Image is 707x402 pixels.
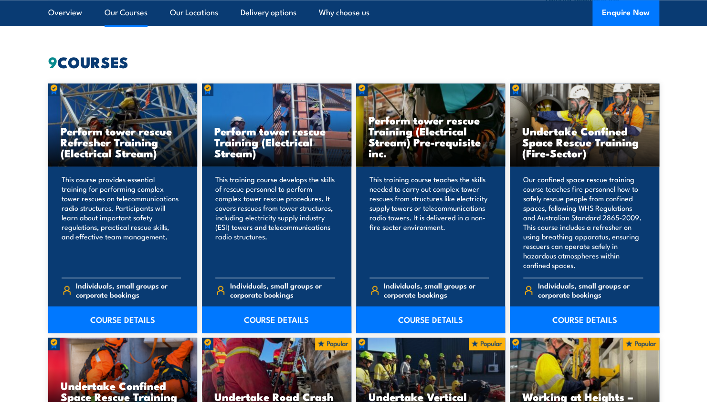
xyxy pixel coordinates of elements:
[369,114,493,158] h3: Perform tower rescue Training (Electrical Stream) Pre-requisite inc.
[523,175,643,270] p: Our confined space rescue training course teaches fire personnel how to safely rescue people from...
[214,125,339,158] h3: Perform tower rescue Training (Electrical Stream)
[215,175,335,270] p: This training course develops the skills of rescue personnel to perform complex tower rescue proc...
[76,281,181,299] span: Individuals, small groups or corporate bookings
[384,281,489,299] span: Individuals, small groups or corporate bookings
[356,306,506,333] a: COURSE DETAILS
[202,306,351,333] a: COURSE DETAILS
[230,281,335,299] span: Individuals, small groups or corporate bookings
[538,281,643,299] span: Individuals, small groups or corporate bookings
[61,125,185,158] h3: Perform tower rescue Refresher Training (Electrical Stream)
[369,175,489,270] p: This training course teaches the skills needed to carry out complex tower rescues from structures...
[522,125,647,158] h3: Undertake Confined Space Rescue Training (Fire-Sector)
[48,306,198,333] a: COURSE DETAILS
[510,306,659,333] a: COURSE DETAILS
[48,55,659,68] h2: COURSES
[62,175,181,270] p: This course provides essential training for performing complex tower rescues on telecommunication...
[48,50,57,73] strong: 9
